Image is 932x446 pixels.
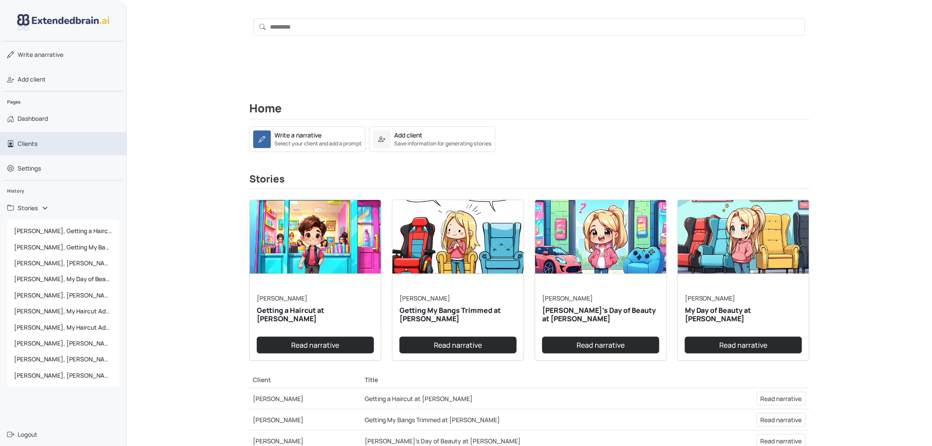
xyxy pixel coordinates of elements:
a: [PERSON_NAME] [253,437,303,445]
h2: Home [249,102,810,119]
span: Clients [18,139,37,148]
a: [PERSON_NAME], My Haircut Adventure at [PERSON_NAME] [7,320,119,335]
span: Logout [18,430,37,439]
a: [PERSON_NAME] [399,294,450,302]
a: Read narrative [399,337,517,353]
span: Add client [18,75,46,84]
span: [PERSON_NAME], My Day of Beauty at [PERSON_NAME] [11,271,116,287]
a: [PERSON_NAME] [542,294,593,302]
span: Dashboard [18,114,48,123]
small: Save information for generating stories [394,140,492,148]
a: [PERSON_NAME], My Haircut Adventure at [PERSON_NAME] [7,303,119,319]
h5: Getting My Bangs Trimmed at [PERSON_NAME] [399,306,517,323]
a: [PERSON_NAME], [PERSON_NAME]'s Haircut Adventure at [PERSON_NAME] [7,335,119,351]
a: [PERSON_NAME] [257,294,307,302]
a: Read narrative [542,337,659,353]
a: [PERSON_NAME], Getting a Haircut at [PERSON_NAME] [7,223,119,239]
span: [PERSON_NAME], [PERSON_NAME]'s Potty Training Adventure [11,351,116,367]
a: [PERSON_NAME], [PERSON_NAME]'s Day of Beauty at [PERSON_NAME] [7,287,119,303]
img: narrative [392,200,524,274]
span: [PERSON_NAME], [PERSON_NAME]'s Day of Beauty at [PERSON_NAME] [11,287,116,303]
a: [PERSON_NAME] [253,394,303,403]
a: Write a narrativeSelect your client and add a prompt [249,126,366,152]
img: narrative [535,200,666,274]
a: [PERSON_NAME], [PERSON_NAME]’s Day of Beauty at [PERSON_NAME] [7,255,119,271]
th: Title [361,372,700,388]
h3: Stories [249,173,810,189]
span: [PERSON_NAME], My Haircut Adventure at [PERSON_NAME] [11,303,116,319]
a: [PERSON_NAME], My Day of Beauty at [PERSON_NAME] [7,271,119,287]
span: [PERSON_NAME], My Haircut Adventure at [PERSON_NAME] [11,320,116,335]
a: Add clientSave information for generating stories [369,134,496,142]
span: [PERSON_NAME], [PERSON_NAME]’s Day of Beauty at [PERSON_NAME] [11,255,116,271]
th: Client [249,372,361,388]
a: Read narrative [257,337,374,353]
a: [PERSON_NAME], [PERSON_NAME]'s Potty Training Adventure [7,351,119,367]
a: [PERSON_NAME], Getting My Bangs Trimmed at [PERSON_NAME] [7,239,119,255]
div: Add client [394,130,422,140]
a: [PERSON_NAME]’s Day of Beauty at [PERSON_NAME] [365,437,521,445]
a: [PERSON_NAME], [PERSON_NAME]'s Birthday Party Adventure [7,368,119,383]
span: [PERSON_NAME], [PERSON_NAME]'s Birthday Party Adventure [11,368,116,383]
small: Select your client and add a prompt [274,140,362,148]
a: [PERSON_NAME] [253,416,303,424]
a: Getting My Bangs Trimmed at [PERSON_NAME] [365,416,500,424]
a: [PERSON_NAME] [685,294,736,302]
span: narrative [18,50,63,59]
span: Stories [18,204,38,212]
span: Write a [18,51,38,59]
h5: Getting a Haircut at [PERSON_NAME] [257,306,374,323]
h5: My Day of Beauty at [PERSON_NAME] [685,306,802,323]
a: Read narrative [757,413,806,427]
h5: [PERSON_NAME]’s Day of Beauty at [PERSON_NAME] [542,306,659,323]
div: Write a narrative [274,130,322,140]
a: Read narrative [685,337,802,353]
img: narrative [678,200,809,274]
span: [PERSON_NAME], [PERSON_NAME]'s Haircut Adventure at [PERSON_NAME] [11,335,116,351]
span: [PERSON_NAME], Getting My Bangs Trimmed at [PERSON_NAME] [11,239,116,255]
img: narrative [250,200,381,274]
a: Write a narrativeSelect your client and add a prompt [249,134,366,142]
a: Add clientSave information for generating stories [369,126,496,152]
a: Getting a Haircut at [PERSON_NAME] [365,394,473,403]
img: logo [17,14,110,30]
span: [PERSON_NAME], Getting a Haircut at [PERSON_NAME] [11,223,116,239]
span: Settings [18,164,41,173]
a: Read narrative [757,392,806,405]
